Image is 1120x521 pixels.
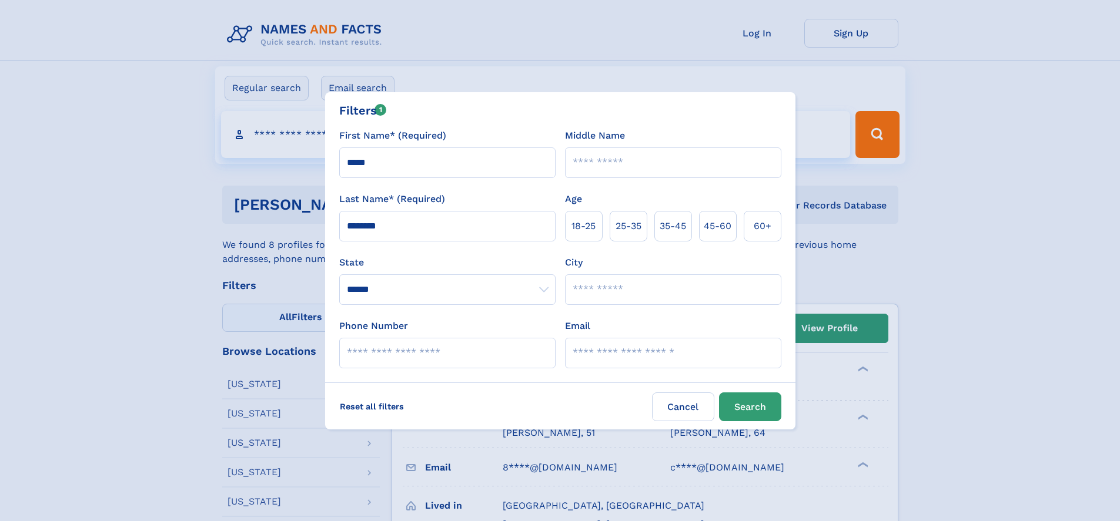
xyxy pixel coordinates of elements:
label: Email [565,319,590,333]
span: 35‑45 [660,219,686,233]
label: First Name* (Required) [339,129,446,143]
span: 18‑25 [571,219,596,233]
label: City [565,256,583,270]
label: Last Name* (Required) [339,192,445,206]
span: 25‑35 [616,219,641,233]
label: Reset all filters [332,392,412,421]
label: Age [565,192,582,206]
span: 60+ [754,219,771,233]
button: Search [719,392,781,421]
label: Middle Name [565,129,625,143]
label: Cancel [652,392,714,421]
label: State [339,256,556,270]
label: Phone Number [339,319,408,333]
div: Filters [339,102,387,119]
span: 45‑60 [704,219,731,233]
